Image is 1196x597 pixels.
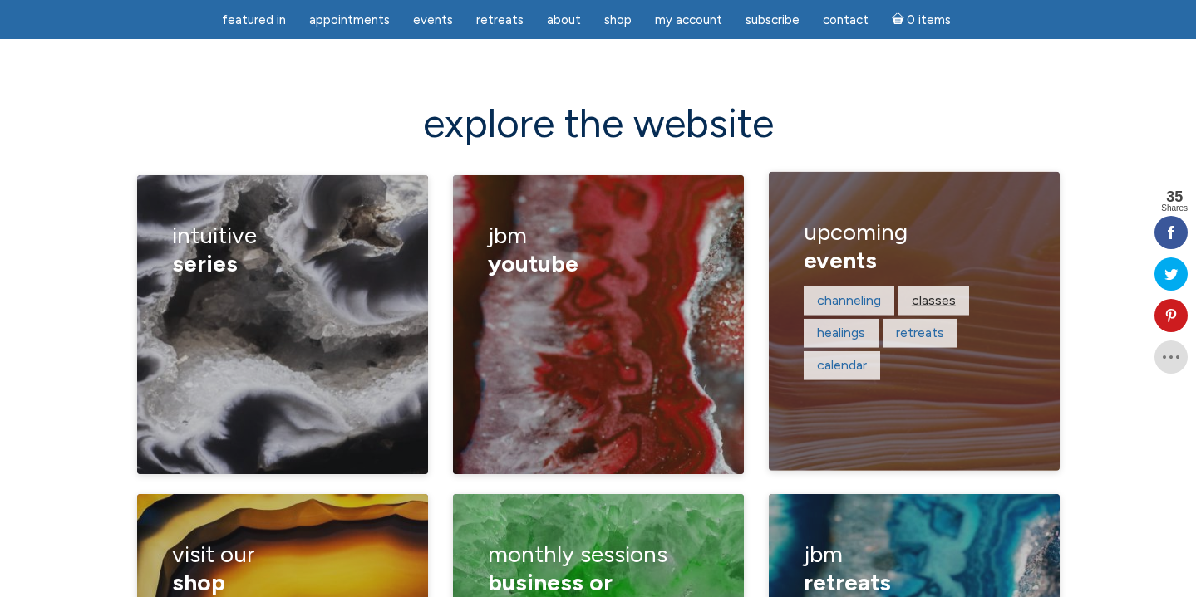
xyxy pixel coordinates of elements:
[1161,204,1188,213] span: Shares
[172,568,225,596] span: shop
[604,12,632,27] span: Shop
[804,568,891,596] span: retreats
[655,12,722,27] span: My Account
[172,210,392,289] h3: Intuitive
[222,12,286,27] span: featured in
[882,2,962,37] a: Cart0 items
[892,12,908,27] i: Cart
[912,292,956,308] a: classes
[403,4,463,37] a: Events
[817,325,865,340] a: healings
[645,4,732,37] a: My Account
[299,4,400,37] a: Appointments
[746,12,800,27] span: Subscribe
[466,4,534,37] a: Retreats
[823,12,869,27] span: Contact
[309,12,390,27] span: Appointments
[907,14,951,27] span: 0 items
[476,12,524,27] span: Retreats
[537,4,591,37] a: About
[413,12,453,27] span: Events
[804,207,1024,286] h3: upcoming
[172,249,238,277] span: series
[547,12,581,27] span: About
[813,4,879,37] a: Contact
[212,4,296,37] a: featured in
[488,249,578,277] span: YouTube
[817,357,867,373] a: calendar
[817,292,881,308] a: channeling
[736,4,810,37] a: Subscribe
[804,246,877,274] span: events
[137,101,1060,145] h2: explore the website
[896,325,944,340] a: retreats
[488,210,708,289] h3: JBM
[594,4,642,37] a: Shop
[1161,189,1188,204] span: 35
